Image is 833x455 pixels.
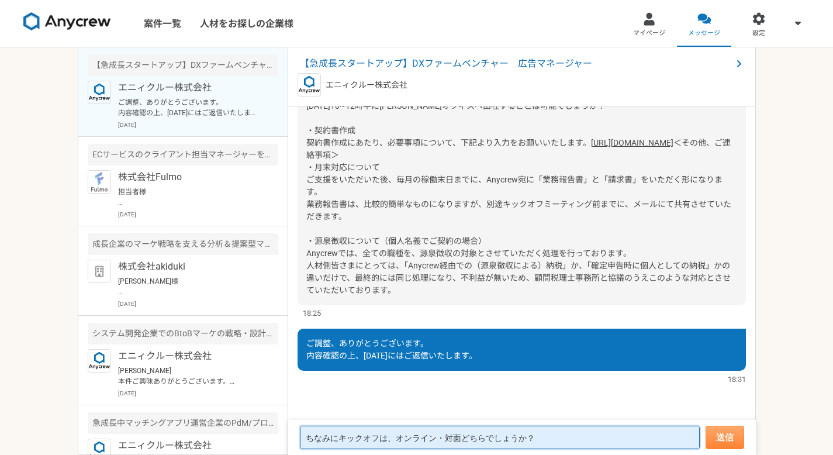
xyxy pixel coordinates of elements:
p: [DATE] [118,120,278,129]
span: 上記オファーについて、問題無く受けていただけるようでしたら、キックオフ日程調整と契約書作成等に入れればと思います。（問題あれば、ご連絡ください） ・キックオフ日程 来週[DATE]〜[DATE]... [306,3,731,147]
p: ご調整、ありがとうございます。 内容確認の上、[DATE]にはご返信いたします。 [118,97,262,118]
div: 急成長中マッチングアプリ運営企業のPdM/プロダクト企画 [88,412,278,434]
p: エニィクルー株式会社 [118,439,262,453]
img: logo_text_blue_01.png [298,73,321,96]
textarea: ちなみにキックオフは、オンライン・対面どちらでしょうか？ [300,426,700,449]
p: [DATE] [118,389,278,398]
p: [PERSON_NAME]様 お世話になります、[PERSON_NAME]です。 ご丁寧なご連絡ありがとうございます。 徳川 [118,276,262,297]
div: ECサービスのクライアント担当マネージャーを募集！ [88,144,278,166]
p: エニィクルー株式会社 [118,349,262,363]
span: ご調整、ありがとうございます。 内容確認の上、[DATE]にはご返信いたします。 [306,339,477,360]
img: default_org_logo-42cde973f59100197ec2c8e796e4974ac8490bb5b08a0eb061ff975e4574aa76.png [88,260,111,283]
span: 18:31 [728,374,746,385]
p: 株式会社akiduki [118,260,262,274]
span: ＜その他、ご連絡事項＞ ・月末対応について ご支援をいただいた後、毎月の稼働末日までに、Anycrew宛に「業務報告書」と「請求書」をいただく形になります。 業務報告書は、比較的簡単なものになり... [306,138,731,295]
span: 設定 [752,29,765,38]
div: 成長企業のマーケ戦略を支える分析＆提案型マーケター募集（業務委託） [88,233,278,255]
a: [URL][DOMAIN_NAME] [591,138,673,147]
img: logo_text_blue_01.png [88,349,111,373]
p: [DATE] [118,299,278,308]
p: エニィクルー株式会社 [118,81,262,95]
img: 8DqYSo04kwAAAAASUVORK5CYII= [23,12,111,31]
div: システム開発企業でのBtoBマーケの戦略・設計や実務までをリードできる人材を募集 [88,323,278,344]
p: [PERSON_NAME] 本件ご興味ありがとうございます。 こちら案件ですが現状別の方で進んでおりご紹介が難しい状況でございます。ご紹介に至らず申し訳ございません。 引き続きよろしくお願い致します。 [118,366,262,387]
span: メッセージ [688,29,720,38]
img: icon_01.jpg [88,170,111,194]
span: マイページ [633,29,665,38]
span: 18:25 [303,308,321,319]
div: 【急成長スタートアップ】DXファームベンチャー 広告マネージャー [88,54,278,76]
p: [DATE] [118,210,278,219]
button: 送信 [706,426,744,449]
img: logo_text_blue_01.png [88,81,111,104]
p: 株式会社Fulmo [118,170,262,184]
p: 担当者様 お世話になります、[PERSON_NAME]です。 内容承知いたしました。 またご縁がございましたら、よろしくお願いいたします。 [118,187,262,208]
p: エニィクルー株式会社 [326,79,407,91]
span: 【急成長スタートアップ】DXファームベンチャー 広告マネージャー [300,57,732,71]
